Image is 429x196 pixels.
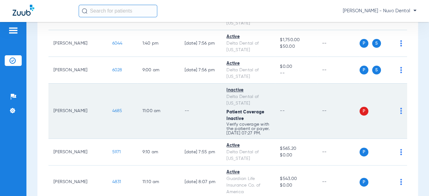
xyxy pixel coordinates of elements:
[226,149,270,162] div: Delta Dental of [US_STATE]
[317,84,359,139] td: --
[226,34,270,40] div: Active
[112,150,121,154] span: 5971
[48,139,107,166] td: [PERSON_NAME]
[400,149,402,155] img: group-dot-blue.svg
[226,122,270,135] p: Verify coverage with the patient or payer. [DATE] 07:27 PM.
[226,142,270,149] div: Active
[359,148,368,156] span: P
[8,27,18,34] img: hamburger-icon
[48,30,107,57] td: [PERSON_NAME]
[280,152,312,159] span: $0.00
[359,66,368,74] span: P
[280,63,312,70] span: $0.00
[112,41,123,46] span: 6044
[317,57,359,84] td: --
[112,180,121,184] span: 4831
[317,139,359,166] td: --
[280,176,312,182] span: $543.00
[400,67,402,73] img: group-dot-blue.svg
[226,67,270,80] div: Delta Dental of [US_STATE]
[112,68,122,72] span: 6028
[137,84,180,139] td: 11:00 AM
[226,87,270,94] div: Inactive
[280,145,312,152] span: $565.20
[226,40,270,53] div: Delta Dental of [US_STATE]
[343,8,416,14] span: [PERSON_NAME] - Nuvo Dental
[137,57,180,84] td: 9:00 AM
[180,57,222,84] td: [DATE] 7:56 PM
[280,109,285,113] span: --
[226,169,270,176] div: Active
[226,110,264,121] span: Patient Coverage Inactive
[48,84,107,139] td: [PERSON_NAME]
[48,57,107,84] td: [PERSON_NAME]
[79,5,157,17] input: Search for patients
[226,94,270,107] div: Delta Dental of [US_STATE]
[400,108,402,114] img: group-dot-blue.svg
[180,139,222,166] td: [DATE] 7:55 PM
[13,5,34,16] img: Zuub Logo
[359,178,368,187] span: P
[226,176,270,195] div: Guardian Life Insurance Co. of America
[317,30,359,57] td: --
[359,107,368,116] span: P
[372,66,381,74] span: S
[359,39,368,48] span: P
[280,70,312,77] span: --
[180,30,222,57] td: [DATE] 7:56 PM
[226,60,270,67] div: Active
[112,109,122,113] span: 4685
[82,8,87,14] img: Search Icon
[137,139,180,166] td: 9:10 AM
[400,40,402,46] img: group-dot-blue.svg
[398,166,429,196] iframe: Chat Widget
[372,39,381,48] span: S
[180,84,222,139] td: --
[280,37,312,43] span: $1,750.00
[137,30,180,57] td: 1:40 PM
[280,43,312,50] span: $50.00
[280,182,312,189] span: $0.00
